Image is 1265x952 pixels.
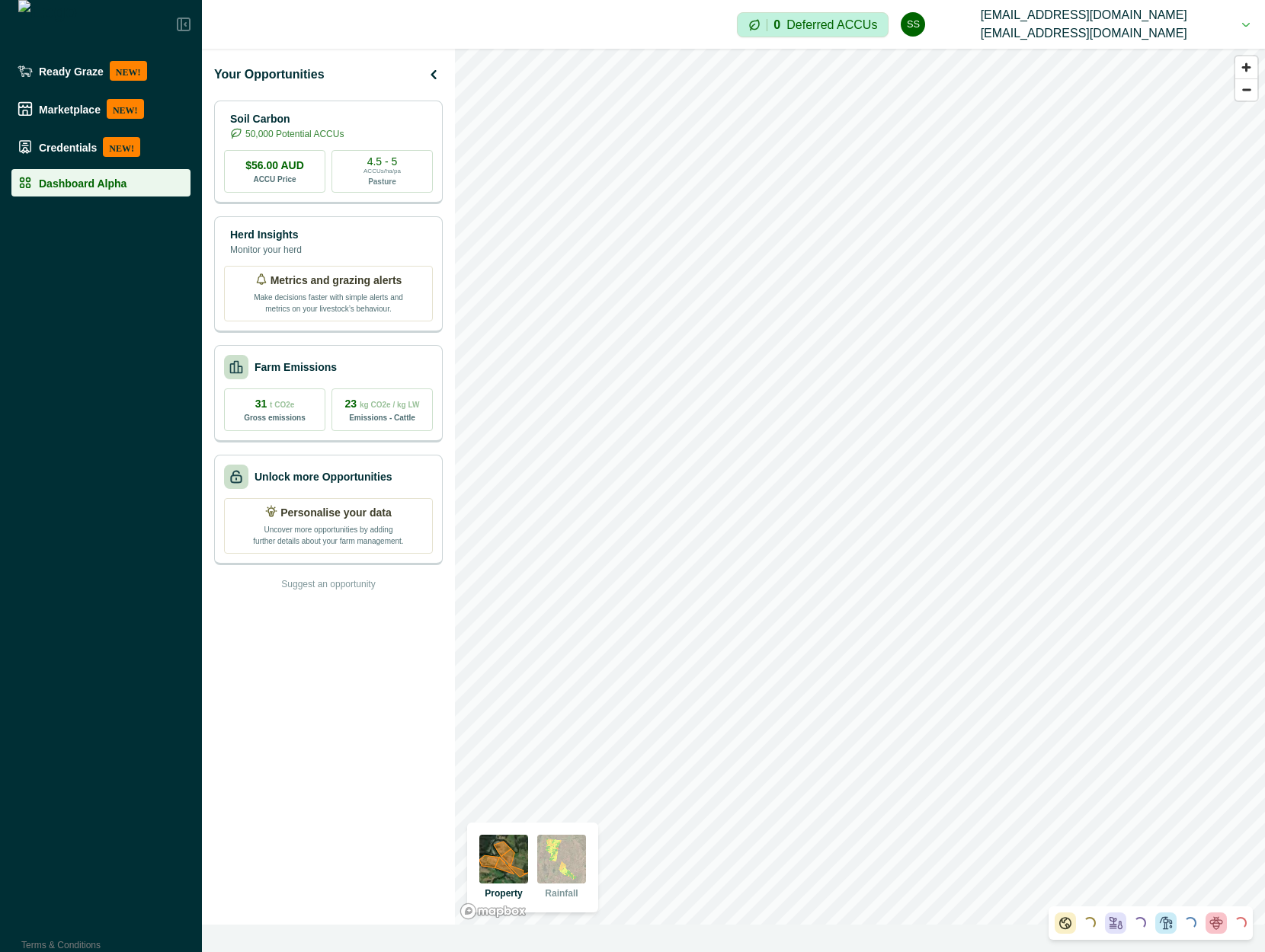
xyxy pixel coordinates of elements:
span: t CO2e [270,401,294,409]
a: Terms & Conditions [21,940,101,950]
button: Zoom out [1235,78,1257,101]
a: MarketplaceNEW! [11,93,191,125]
a: Ready GrazeNEW! [11,55,191,87]
button: Zoom in [1235,56,1257,78]
p: Credentials [39,141,97,153]
img: property preview [479,835,528,883]
a: CredentialsNEW! [11,131,191,163]
p: NEW! [110,61,147,81]
p: Property [485,887,522,900]
p: Rainfall [545,887,578,900]
p: 23 [345,396,420,412]
p: Suggest an opportunity [281,577,375,591]
p: Emissions - Cattle [349,412,415,423]
p: ACCU Price [253,174,296,185]
p: Ready Graze [39,65,104,77]
p: Herd Insights [230,227,302,243]
p: Dashboard Alpha [39,177,126,189]
p: Monitor your herd [230,243,302,257]
p: NEW! [107,99,144,119]
p: Metrics and grazing alerts [271,273,402,289]
p: NEW! [103,137,140,157]
p: Pasture [368,176,396,187]
p: Make decisions faster with simple alerts and metrics on your livestock’s behaviour. [252,289,405,315]
span: kg CO2e / kg LW [360,401,419,409]
p: 0 [773,19,780,31]
p: 50,000 Potential ACCUs [245,127,344,141]
p: ACCUs/ha/pa [363,167,401,176]
a: Dashboard Alpha [11,169,191,196]
a: Mapbox logo [460,902,527,920]
p: Deferred ACCUs [786,19,877,30]
p: Farm Emissions [255,359,337,375]
img: rainfall preview [537,835,586,883]
p: Soil Carbon [230,111,344,127]
p: 4.5 - 5 [367,156,398,167]
p: Marketplace [39,103,101,115]
p: Uncover more opportunities by adding further details about your farm management. [252,521,405,547]
p: Unlock more Opportunities [255,469,392,485]
p: Personalise your data [280,505,392,521]
p: Gross emissions [244,412,306,423]
p: $56.00 AUD [245,158,304,174]
p: Your Opportunities [214,65,325,84]
p: 31 [255,396,295,412]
